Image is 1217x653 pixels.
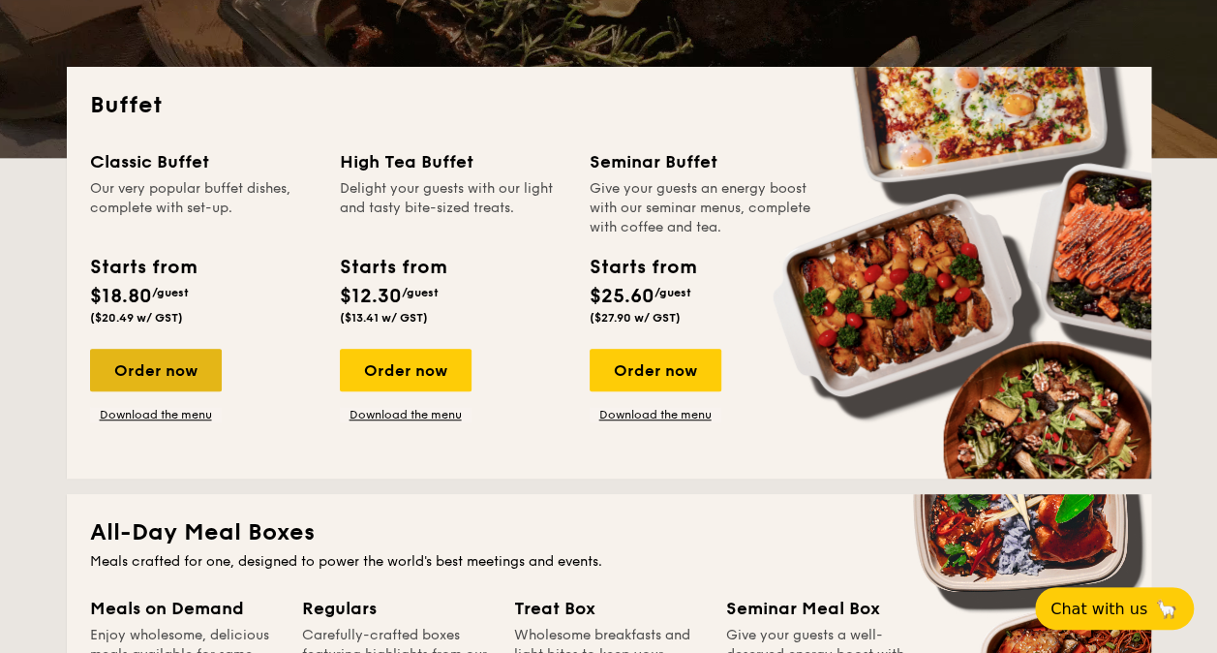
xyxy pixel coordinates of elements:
[90,349,222,391] div: Order now
[90,407,222,422] a: Download the menu
[90,285,152,308] span: $18.80
[90,179,317,237] div: Our very popular buffet dishes, complete with set-up.
[90,311,183,325] span: ($20.49 w/ GST)
[654,286,691,299] span: /guest
[590,253,695,282] div: Starts from
[1155,598,1178,620] span: 🦙
[90,552,1128,572] div: Meals crafted for one, designed to power the world's best meetings and events.
[590,179,816,237] div: Give your guests an energy boost with our seminar menus, complete with coffee and tea.
[514,595,703,622] div: Treat Box
[1035,587,1194,630] button: Chat with us🦙
[590,349,721,391] div: Order now
[726,595,915,622] div: Seminar Meal Box
[90,517,1128,548] h2: All-Day Meal Boxes
[590,148,816,175] div: Seminar Buffet
[90,90,1128,121] h2: Buffet
[340,148,566,175] div: High Tea Buffet
[90,148,317,175] div: Classic Buffet
[590,285,654,308] span: $25.60
[340,179,566,237] div: Delight your guests with our light and tasty bite-sized treats.
[590,311,681,325] span: ($27.90 w/ GST)
[90,595,279,622] div: Meals on Demand
[152,286,189,299] span: /guest
[90,253,196,282] div: Starts from
[402,286,439,299] span: /guest
[340,285,402,308] span: $12.30
[340,253,445,282] div: Starts from
[340,349,472,391] div: Order now
[1050,600,1147,618] span: Chat with us
[590,407,721,422] a: Download the menu
[340,311,428,325] span: ($13.41 w/ GST)
[302,595,491,622] div: Regulars
[340,407,472,422] a: Download the menu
